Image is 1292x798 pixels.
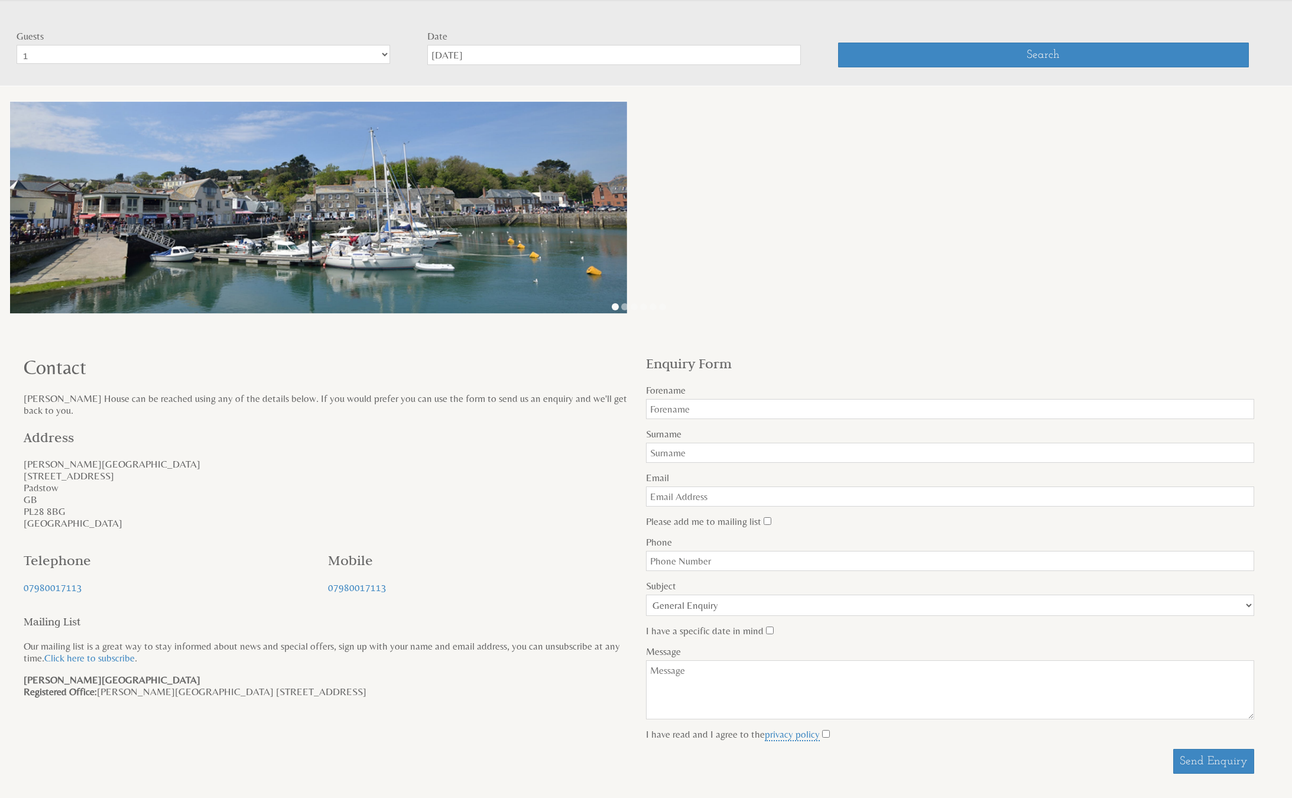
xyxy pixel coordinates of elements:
button: Search [838,43,1249,67]
label: Guests [17,30,390,42]
p: [PERSON_NAME] House can be reached using any of the details below. If you would prefer you can us... [24,392,632,416]
input: Surname [646,443,1254,463]
h2: Telephone [24,552,314,569]
strong: Registered Office: [24,686,97,698]
strong: [PERSON_NAME][GEOGRAPHIC_DATA] [24,674,200,686]
h3: Mailing List [24,615,632,628]
p: [PERSON_NAME][GEOGRAPHIC_DATA] [STREET_ADDRESS] [24,674,632,698]
a: 07980017113 [24,582,82,593]
p: Our mailing list is a great way to stay informed about news and special offers, sign up with your... [24,640,632,664]
p: [PERSON_NAME][GEOGRAPHIC_DATA] [STREET_ADDRESS] Padstow GB PL28 8BG [GEOGRAPHIC_DATA] [24,458,632,529]
a: 07980017113 [328,582,387,593]
a: Click here to subscribe [44,652,135,664]
label: I have a specific date in mind [646,625,764,637]
label: Subject [646,580,1254,592]
h2: Enquiry Form [646,355,1254,372]
h2: Mobile [328,552,618,569]
h2: Address [24,429,632,446]
label: Email [646,472,1254,484]
a: privacy policy [765,728,820,741]
h1: Contact [24,355,632,379]
span: Search [1027,49,1060,61]
button: Send Enquiry [1173,749,1254,774]
label: I have read and I agree to the [646,728,820,740]
input: Arrival Date [427,45,801,65]
input: Email Address [646,486,1254,507]
input: Forename [646,399,1254,419]
label: Phone [646,536,1254,548]
label: Forename [646,384,1254,396]
label: Surname [646,428,1254,440]
label: Message [646,645,1254,657]
label: Date [427,30,801,42]
input: Phone Number [646,551,1254,571]
label: Please add me to mailing list [646,515,761,527]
